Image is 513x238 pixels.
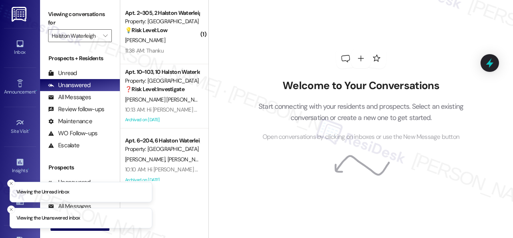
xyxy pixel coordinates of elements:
[103,33,107,39] i: 
[125,77,199,85] div: Property: [GEOGRAPHIC_DATA]
[125,156,168,163] span: [PERSON_NAME]
[125,37,165,44] span: [PERSON_NAME]
[48,129,97,138] div: WO Follow-ups
[16,215,80,222] p: Viewing the Unanswered inbox
[12,7,28,22] img: ResiDesk Logo
[125,136,199,145] div: Apt. 6~204, 6 Halston Waterleigh
[125,26,168,34] strong: 💡 Risk Level: Low
[52,29,99,42] input: All communities
[48,105,104,114] div: Review follow-ups
[48,8,112,29] label: Viewing conversations for
[168,156,249,163] span: [PERSON_NAME] [PERSON_NAME]
[48,93,91,102] div: All Messages
[263,132,459,142] span: Open conversations by clicking on inboxes or use the New Message button
[48,69,77,77] div: Unread
[125,9,199,17] div: Apt. 2~305, 2 Halston Waterleigh
[48,117,92,126] div: Maintenance
[125,68,199,76] div: Apt. 10~103, 10 Halston Waterleigh
[48,81,91,90] div: Unanswered
[4,155,36,177] a: Insights •
[36,88,37,94] span: •
[48,141,79,150] div: Escalate
[125,145,199,153] div: Property: [GEOGRAPHIC_DATA]
[40,163,120,172] div: Prospects
[125,47,164,54] div: 11:38 AM: Thanku
[124,175,200,185] div: Archived on [DATE]
[124,115,200,125] div: Archived on [DATE]
[4,116,36,138] a: Site Visit •
[7,179,15,187] button: Close toast
[125,96,209,103] span: [PERSON_NAME] [PERSON_NAME]
[4,37,36,59] a: Inbox
[246,79,476,92] h2: Welcome to Your Conversations
[16,189,69,196] p: Viewing the Unread inbox
[246,101,476,124] p: Start connecting with your residents and prospects. Select an existing conversation or create a n...
[125,85,184,93] strong: ❓ Risk Level: Investigate
[7,205,15,214] button: Close toast
[28,167,29,172] span: •
[4,195,36,216] a: Buildings
[125,17,199,26] div: Property: [GEOGRAPHIC_DATA]
[40,54,120,63] div: Prospects + Residents
[29,127,30,133] span: •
